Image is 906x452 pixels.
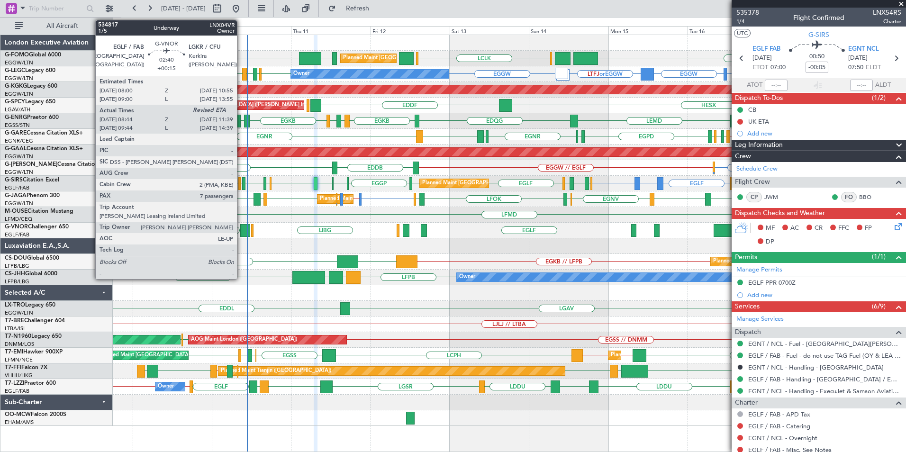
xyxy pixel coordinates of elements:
span: LX-TRO [5,302,25,308]
span: Dispatch [735,327,761,338]
span: [DATE] [752,54,772,63]
span: T7-FFI [5,365,21,371]
span: Charter [735,398,758,408]
div: Tue 9 [133,26,212,35]
span: G-[PERSON_NAME] [5,162,57,167]
span: M-OUSE [5,208,27,214]
div: Planned Maint [GEOGRAPHIC_DATA] ([GEOGRAPHIC_DATA]) [713,254,862,269]
span: MF [766,224,775,233]
input: --:-- [765,80,788,91]
div: Add new [747,129,901,137]
a: EGNT / NCL - Overnight [748,434,817,442]
span: EGNT NCL [848,45,879,54]
button: Refresh [324,1,381,16]
div: [DATE] [115,19,131,27]
span: EGLF FAB [752,45,780,54]
span: CS-JHH [5,271,25,277]
span: G-LEGC [5,68,25,73]
span: ALDT [875,81,891,90]
a: T7-BREChallenger 604 [5,318,65,324]
div: CP [746,192,762,202]
a: EHAM/AMS [5,419,34,426]
div: Unplanned Maint [GEOGRAPHIC_DATA] ([PERSON_NAME] Intl) [156,98,310,112]
div: Thu 11 [291,26,370,35]
input: Trip Number [29,1,83,16]
a: LFPB/LBG [5,262,29,270]
span: G-ENRG [5,115,27,120]
a: EGLF / FAB - Handling - [GEOGRAPHIC_DATA] / EGLF / FAB [748,375,901,383]
div: Tue 16 [688,26,767,35]
a: CS-JHHGlobal 6000 [5,271,57,277]
span: Dispatch To-Dos [735,93,783,104]
a: T7-N1960Legacy 650 [5,334,62,339]
a: G-KGKGLegacy 600 [5,83,57,89]
a: JWM [764,193,786,201]
a: EGNT / NCL - Fuel - [GEOGRAPHIC_DATA][PERSON_NAME] Fuel EGNT / NCL [748,340,901,348]
span: CR [815,224,823,233]
span: G-VNOR [5,224,28,230]
a: EGGW/LTN [5,309,33,316]
span: [DATE] [848,54,868,63]
a: T7-EMIHawker 900XP [5,349,63,355]
a: EGGW/LTN [5,75,33,82]
button: UTC [734,29,751,37]
div: Owner [158,380,174,394]
a: OO-MCWFalcon 2000S [5,412,66,417]
span: 07:00 [770,63,786,72]
a: G-JAGAPhenom 300 [5,193,60,199]
a: LTBA/ISL [5,325,26,332]
a: LFPB/LBG [5,278,29,285]
a: EGGW/LTN [5,90,33,98]
span: 07:50 [848,63,863,72]
a: EGLF / FAB - Catering [748,422,810,430]
a: EGLF/FAB [5,184,29,191]
div: Flight Confirmed [793,13,844,23]
span: Flight Crew [735,177,770,188]
span: 00:50 [809,52,824,62]
a: BBO [859,193,880,201]
span: G-GARE [5,130,27,136]
span: G-FOMO [5,52,29,58]
span: Dispatch Checks and Weather [735,208,825,219]
a: Manage Services [736,315,784,324]
span: Leg Information [735,140,783,151]
a: LFMD/CEQ [5,216,32,223]
a: T7-FFIFalcon 7X [5,365,47,371]
a: EGLF/FAB [5,388,29,395]
span: CS-DOU [5,255,27,261]
span: OO-MCW [5,412,31,417]
div: Planned Maint Tianjin ([GEOGRAPHIC_DATA]) [221,364,331,378]
span: G-JAGA [5,193,27,199]
span: AC [790,224,799,233]
a: G-SPCYLegacy 650 [5,99,55,105]
div: Planned Maint [GEOGRAPHIC_DATA] [100,348,190,362]
span: ATOT [747,81,762,90]
a: G-[PERSON_NAME]Cessna Citation XLS [5,162,110,167]
span: G-SIRS [808,30,829,40]
span: Permits [735,252,757,263]
a: M-OUSECitation Mustang [5,208,73,214]
span: 1/4 [736,18,759,26]
a: EGLF / FAB - APD Tax [748,410,810,418]
a: EGLF / FAB - Fuel - do not use TAG Fuel (OY & LEA only) EGLF / FAB [748,352,901,360]
a: G-FOMOGlobal 6000 [5,52,61,58]
div: Sat 13 [450,26,529,35]
a: LGAV/ATH [5,106,30,113]
a: LFMN/NCE [5,356,33,363]
span: 535378 [736,8,759,18]
a: G-ENRGPraetor 600 [5,115,59,120]
div: Planned Maint [GEOGRAPHIC_DATA] ([GEOGRAPHIC_DATA]) [422,176,571,190]
span: Services [735,301,760,312]
a: Schedule Crew [736,164,778,174]
div: Sun 14 [529,26,608,35]
a: G-LEGCLegacy 600 [5,68,55,73]
div: Planned Maint [GEOGRAPHIC_DATA] ([GEOGRAPHIC_DATA]) [343,51,492,65]
a: EGSS/STN [5,122,30,129]
div: CB [748,106,756,114]
span: T7-EMI [5,349,23,355]
a: VHHH/HKG [5,372,33,379]
span: G-KGKG [5,83,27,89]
a: G-GAALCessna Citation XLS+ [5,146,83,152]
div: Owner [293,67,309,81]
span: ELDT [866,63,881,72]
